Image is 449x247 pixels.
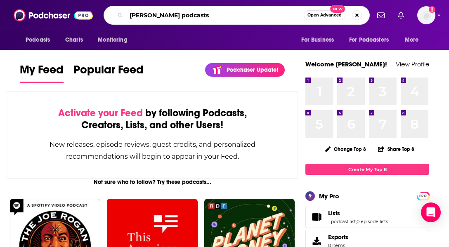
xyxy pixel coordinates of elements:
[98,34,127,46] span: Monitoring
[405,34,419,46] span: More
[417,6,435,24] img: User Profile
[20,32,61,48] button: open menu
[227,66,278,73] p: Podchaser Update!
[20,63,64,82] span: My Feed
[328,209,388,217] a: Lists
[301,34,334,46] span: For Business
[73,63,144,83] a: Popular Feed
[305,60,387,68] a: Welcome [PERSON_NAME]!
[356,219,357,224] span: ,
[20,63,64,83] a: My Feed
[308,235,325,247] span: Exports
[7,179,298,186] div: Not sure who to follow? Try these podcasts...
[396,60,429,68] a: View Profile
[357,219,388,224] a: 0 episode lists
[126,9,304,22] input: Search podcasts, credits, & more...
[320,144,371,154] button: Change Top 8
[417,6,435,24] span: Logged in as Shift_2
[378,141,415,157] button: Share Top 8
[330,5,345,13] span: New
[295,32,344,48] button: open menu
[319,192,339,200] div: My Pro
[92,32,138,48] button: open menu
[421,202,441,222] div: Open Intercom Messenger
[429,6,435,13] svg: Add a profile image
[328,233,348,241] span: Exports
[307,13,342,17] span: Open Advanced
[328,209,340,217] span: Lists
[417,6,435,24] button: Show profile menu
[14,7,93,23] img: Podchaser - Follow, Share and Rate Podcasts
[308,211,325,223] a: Lists
[399,32,429,48] button: open menu
[58,107,143,119] span: Activate your Feed
[304,10,345,20] button: Open AdvancedNew
[104,6,370,25] div: Search podcasts, credits, & more...
[26,34,50,46] span: Podcasts
[418,193,428,199] span: PRO
[395,8,407,22] a: Show notifications dropdown
[418,193,428,199] a: PRO
[60,32,88,48] a: Charts
[344,32,401,48] button: open menu
[73,63,144,82] span: Popular Feed
[65,34,83,46] span: Charts
[328,219,356,224] a: 1 podcast list
[349,34,389,46] span: For Podcasters
[305,164,429,175] a: Create My Top 8
[48,107,256,131] div: by following Podcasts, Creators, Lists, and other Users!
[305,206,429,228] span: Lists
[48,139,256,162] div: New releases, episode reviews, guest credits, and personalized recommendations will begin to appe...
[374,8,388,22] a: Show notifications dropdown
